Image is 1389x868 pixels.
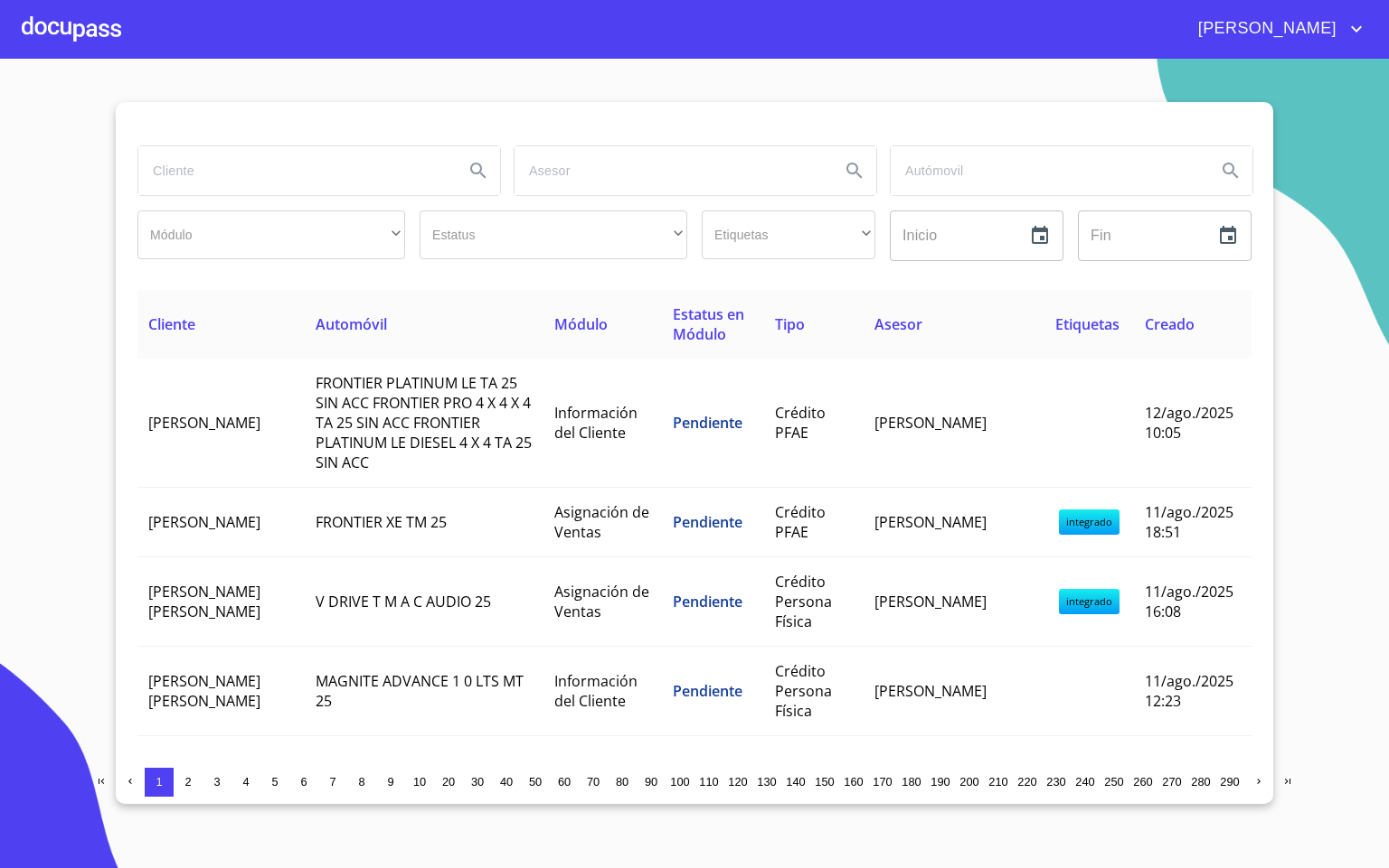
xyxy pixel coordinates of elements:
button: 260 [1129,768,1157,797]
button: 9 [376,768,405,797]
span: Tipo [775,314,805,334]
button: 110 [694,768,723,797]
span: 80 [616,775,628,789]
div: ​ [420,210,687,259]
span: 230 [1046,775,1065,789]
button: 80 [608,768,637,797]
span: Automóvil [316,314,387,334]
span: 70 [587,775,600,789]
span: 11/ago./2025 16:08 [1145,582,1233,621]
span: Asesor [874,314,922,334]
button: 140 [781,768,810,797]
span: Pendiente [673,413,742,433]
button: 210 [984,768,1013,797]
span: integrado [1059,509,1120,535]
span: 150 [815,775,834,789]
span: 11/ago./2025 12:23 [1145,671,1233,711]
button: 8 [347,768,376,797]
button: 170 [868,768,897,797]
span: 30 [471,775,484,789]
span: 120 [728,775,747,789]
span: 270 [1162,775,1181,789]
span: 190 [931,775,950,789]
button: 200 [955,768,984,797]
button: 220 [1013,768,1042,797]
button: 100 [666,768,694,797]
span: 250 [1104,775,1123,789]
span: 3 [213,775,220,789]
span: 1 [156,775,162,789]
span: Cliente [148,314,195,334]
button: 240 [1071,768,1100,797]
span: 50 [529,775,542,789]
input: search [515,146,826,195]
button: Search [1209,149,1252,192]
button: 60 [550,768,579,797]
span: Información del Cliente [554,403,638,443]
button: 4 [231,768,260,797]
button: 280 [1186,768,1215,797]
button: 3 [203,768,231,797]
button: 5 [260,768,289,797]
span: 210 [988,775,1007,789]
span: 90 [645,775,657,789]
span: 240 [1075,775,1094,789]
button: 90 [637,768,666,797]
span: 170 [873,775,892,789]
span: Pendiente [673,681,742,701]
span: 290 [1220,775,1239,789]
span: 260 [1133,775,1152,789]
div: ​ [702,210,875,259]
button: 290 [1215,768,1244,797]
button: 160 [839,768,868,797]
div: ​ [137,210,405,259]
button: 40 [492,768,521,797]
span: [PERSON_NAME] [874,413,987,433]
span: Información del Cliente [554,671,638,711]
span: 4 [242,775,249,789]
button: 130 [752,768,781,797]
span: Pendiente [673,512,742,532]
span: Crédito Persona Física [775,572,832,631]
button: Search [457,149,500,192]
span: 40 [500,775,513,789]
button: 190 [926,768,955,797]
span: 100 [670,775,689,789]
span: Etiquetas [1055,314,1120,334]
button: 150 [810,768,839,797]
span: Crédito Persona Física [775,751,832,810]
span: 180 [902,775,921,789]
span: Estatus en Módulo [673,304,744,344]
span: [PERSON_NAME] [874,592,987,611]
button: 2 [174,768,203,797]
span: [PERSON_NAME] [PERSON_NAME] [148,582,260,621]
span: integrado [1059,589,1120,614]
input: search [891,146,1202,195]
span: Crédito PFAE [775,502,826,542]
span: Pendiente [673,592,742,611]
input: search [138,146,449,195]
span: V DRIVE T M A C AUDIO 25 [316,592,491,611]
span: 110 [699,775,718,789]
span: 200 [959,775,978,789]
span: [PERSON_NAME] [874,512,987,532]
span: MAGNITE ADVANCE 1 0 LTS MT 25 [316,671,524,711]
span: Crédito PFAE [775,403,826,443]
span: 7 [329,775,335,789]
span: 2 [184,775,191,789]
span: Creado [1145,314,1195,334]
button: 50 [521,768,550,797]
span: [PERSON_NAME] [874,681,987,701]
button: 6 [289,768,318,797]
span: Módulo [554,314,608,334]
button: 20 [434,768,463,797]
button: 270 [1157,768,1186,797]
button: 250 [1100,768,1129,797]
span: 160 [844,775,863,789]
span: 60 [558,775,571,789]
span: 280 [1191,775,1210,789]
span: 12/ago./2025 10:05 [1145,403,1233,443]
span: Asignación de Ventas [554,502,649,542]
span: 10 [413,775,426,789]
button: account of current user [1185,14,1367,43]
